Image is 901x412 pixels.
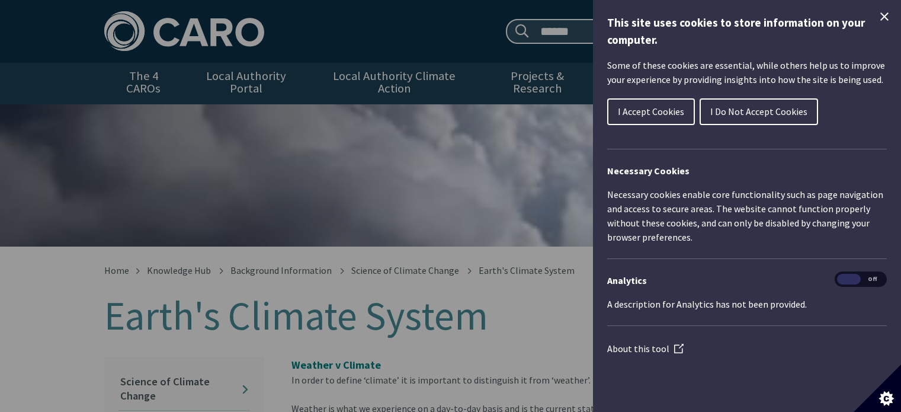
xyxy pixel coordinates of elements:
h2: Necessary Cookies [607,164,887,178]
button: Close Cookie Control [877,9,892,24]
p: Some of these cookies are essential, while others help us to improve your experience by providing... [607,58,887,87]
button: I Accept Cookies [607,98,695,125]
p: Necessary cookies enable core functionality such as page navigation and access to secure areas. T... [607,187,887,244]
p: A description for Analytics has not been provided. [607,297,887,311]
span: Off [861,274,884,285]
span: I Accept Cookies [618,106,684,117]
button: I Do Not Accept Cookies [700,98,818,125]
h3: Analytics [607,273,887,288]
span: I Do Not Accept Cookies [710,106,807,117]
button: Set cookie preferences [854,365,901,412]
a: About this tool [607,343,684,354]
span: On [837,274,861,285]
h1: This site uses cookies to store information on your computer. [607,14,887,49]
